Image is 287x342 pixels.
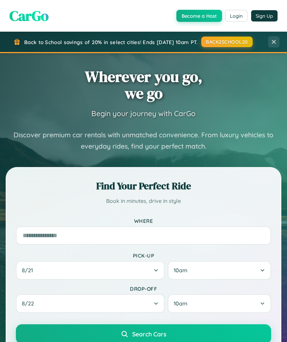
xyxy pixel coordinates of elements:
span: CarGo [9,6,49,26]
button: 8/22 [16,294,165,313]
button: 10am [168,294,271,313]
span: 10am [174,267,187,274]
span: Back to School savings of 20% in select cities! Ends [DATE] 10am PT. [24,39,198,45]
label: Drop-off [16,285,271,292]
button: Login [225,10,247,22]
button: 8/21 [16,261,165,280]
button: 10am [168,261,271,280]
button: Become a Host [176,10,222,22]
span: 10am [174,300,187,307]
button: Sign Up [251,10,278,21]
label: Where [16,218,271,224]
span: 8 / 22 [22,300,38,307]
h3: Begin your journey with CarGo [91,109,196,118]
h2: Find Your Perfect Ride [16,179,271,193]
span: 8 / 21 [22,267,37,274]
label: Pick-up [16,252,271,259]
p: Discover premium car rentals with unmatched convenience. From luxury vehicles to everyday rides, ... [6,129,281,152]
h1: Wherever you go, we go [85,68,202,101]
p: Book in minutes, drive in style [16,196,271,206]
span: Search Cars [132,330,167,338]
button: BACK2SCHOOL20 [201,37,253,47]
